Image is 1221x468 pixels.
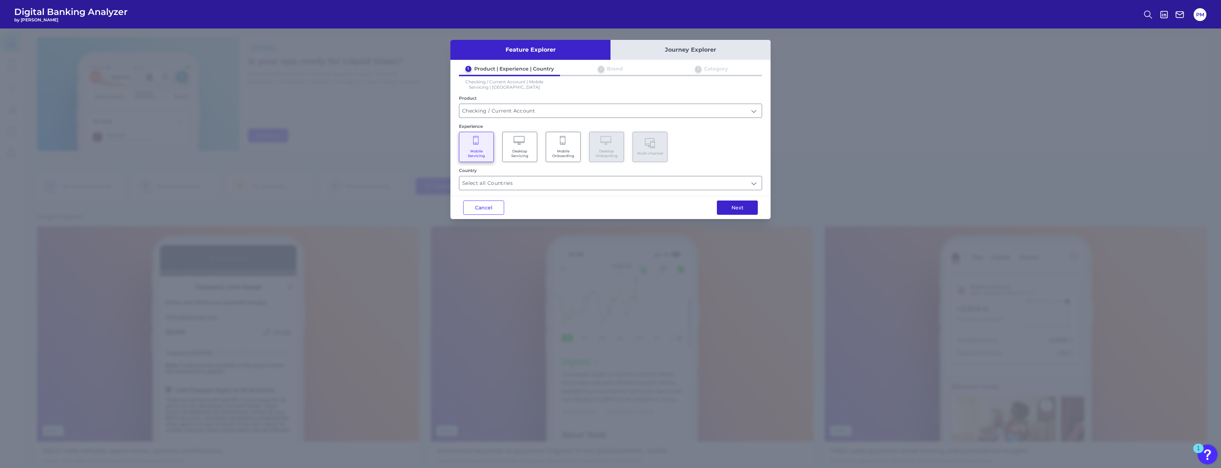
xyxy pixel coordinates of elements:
[633,132,667,162] button: Multi-channel
[474,66,554,72] div: Product | Experience | Country
[593,149,620,158] span: Desktop Onboarding
[459,168,762,173] div: Country
[589,132,624,162] button: Desktop Onboarding
[459,132,494,162] button: Mobile Servicing
[14,17,128,22] span: by [PERSON_NAME]
[695,66,701,72] div: 3
[607,66,623,72] div: Brand
[459,95,762,101] div: Product
[463,149,490,158] span: Mobile Servicing
[1194,8,1206,21] button: PM
[506,149,533,158] span: Desktop Servicing
[704,66,728,72] div: Category
[14,6,128,17] span: Digital Banking Analyzer
[502,132,537,162] button: Desktop Servicing
[465,66,471,72] div: 1
[459,124,762,129] div: Experience
[717,201,758,215] button: Next
[550,149,577,158] span: Mobile Onboarding
[637,151,663,156] span: Multi-channel
[546,132,581,162] button: Mobile Onboarding
[459,79,550,90] p: Checking / Current Account | Mobile Servicing | [GEOGRAPHIC_DATA]
[1198,444,1217,464] button: Open Resource Center, 1 new notification
[598,66,604,72] div: 2
[450,40,610,60] button: Feature Explorer
[610,40,771,60] button: Journey Explorer
[1197,448,1200,458] div: 1
[463,201,504,215] button: Cancel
